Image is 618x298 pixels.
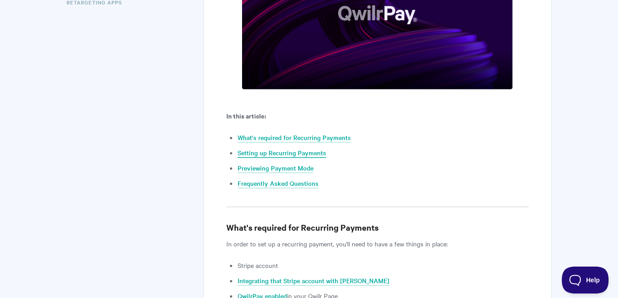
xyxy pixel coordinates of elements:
[238,148,326,158] a: Setting up Recurring Payments
[238,179,318,188] a: Frequently Asked Questions
[238,260,529,271] li: Stripe account
[226,111,266,120] b: In this article:
[226,221,529,234] h3: What's required for Recurring Payments
[238,163,313,173] a: Previewing Payment Mode
[238,133,351,143] a: What's required for Recurring Payments
[238,276,389,286] a: Integrating that Stripe account with [PERSON_NAME]
[562,267,609,294] iframe: Toggle Customer Support
[226,238,529,249] p: In order to set up a recurring payment, you'll need to have a few things in place:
